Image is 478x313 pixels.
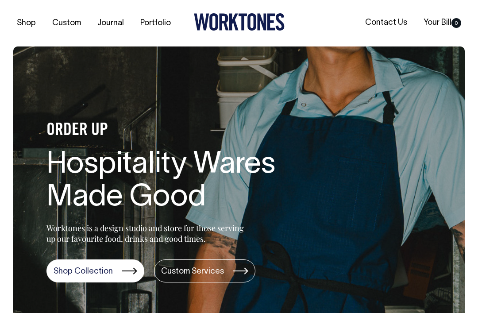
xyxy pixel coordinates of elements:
[46,121,330,140] h4: ORDER UP
[420,15,465,30] a: Your Bill0
[137,16,174,31] a: Portfolio
[46,149,330,215] h1: Hospitality Wares Made Good
[94,16,127,31] a: Journal
[46,223,248,244] p: Worktones is a design studio and store for those serving up our favourite food, drinks and good t...
[13,16,39,31] a: Shop
[154,259,255,282] a: Custom Services
[46,259,144,282] a: Shop Collection
[451,18,461,28] span: 0
[49,16,85,31] a: Custom
[362,15,411,30] a: Contact Us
